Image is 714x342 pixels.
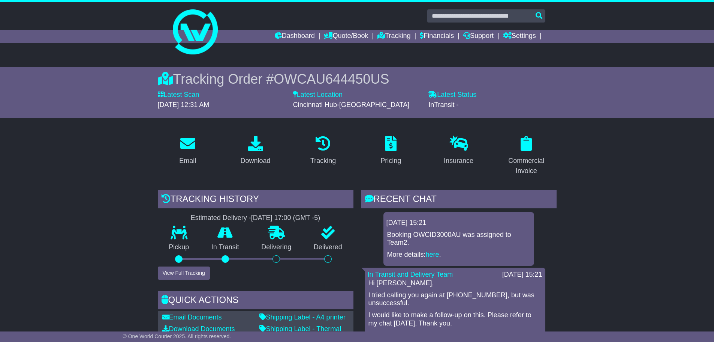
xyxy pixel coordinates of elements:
[275,30,315,43] a: Dashboard
[444,156,473,166] div: Insurance
[386,219,531,227] div: [DATE] 15:21
[158,101,210,108] span: [DATE] 12:31 AM
[240,156,270,166] div: Download
[158,267,210,280] button: View Full Tracking
[502,271,542,279] div: [DATE] 15:21
[361,190,557,210] div: RECENT CHAT
[162,313,222,321] a: Email Documents
[368,279,542,288] p: Hi [PERSON_NAME],
[158,243,201,252] p: Pickup
[324,30,368,43] a: Quote/Book
[310,156,336,166] div: Tracking
[274,71,389,87] span: OWCAU644450US
[158,91,199,99] label: Latest Scan
[259,313,346,321] a: Shipping Label - A4 printer
[250,243,303,252] p: Delivering
[293,91,343,99] label: Latest Location
[123,333,231,339] span: © One World Courier 2025. All rights reserved.
[376,133,406,169] a: Pricing
[200,243,250,252] p: In Transit
[368,271,453,278] a: In Transit and Delivery Team
[420,30,454,43] a: Financials
[162,325,235,333] a: Download Documents
[158,71,557,87] div: Tracking Order #
[302,243,353,252] p: Delivered
[158,214,353,222] div: Estimated Delivery -
[293,101,409,108] span: Cincinnati Hub-[GEOGRAPHIC_DATA]
[496,133,557,179] a: Commercial Invoice
[463,30,494,43] a: Support
[259,325,341,341] a: Shipping Label - Thermal printer
[235,133,275,169] a: Download
[179,156,196,166] div: Email
[377,30,410,43] a: Tracking
[428,101,458,108] span: InTransit -
[305,133,341,169] a: Tracking
[501,156,552,176] div: Commercial Invoice
[251,214,320,222] div: [DATE] 17:00 (GMT -5)
[439,133,478,169] a: Insurance
[426,251,439,258] a: here
[387,231,530,247] p: Booking OWCID3000AU was assigned to Team2.
[368,311,542,327] p: I would like to make a follow-up on this. Please refer to my chat [DATE]. Thank you.
[174,133,201,169] a: Email
[368,291,542,307] p: I tried calling you again at [PHONE_NUMBER], but was unsuccessful.
[158,291,353,311] div: Quick Actions
[503,30,536,43] a: Settings
[158,190,353,210] div: Tracking history
[428,91,476,99] label: Latest Status
[380,156,401,166] div: Pricing
[387,251,530,259] p: More details: .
